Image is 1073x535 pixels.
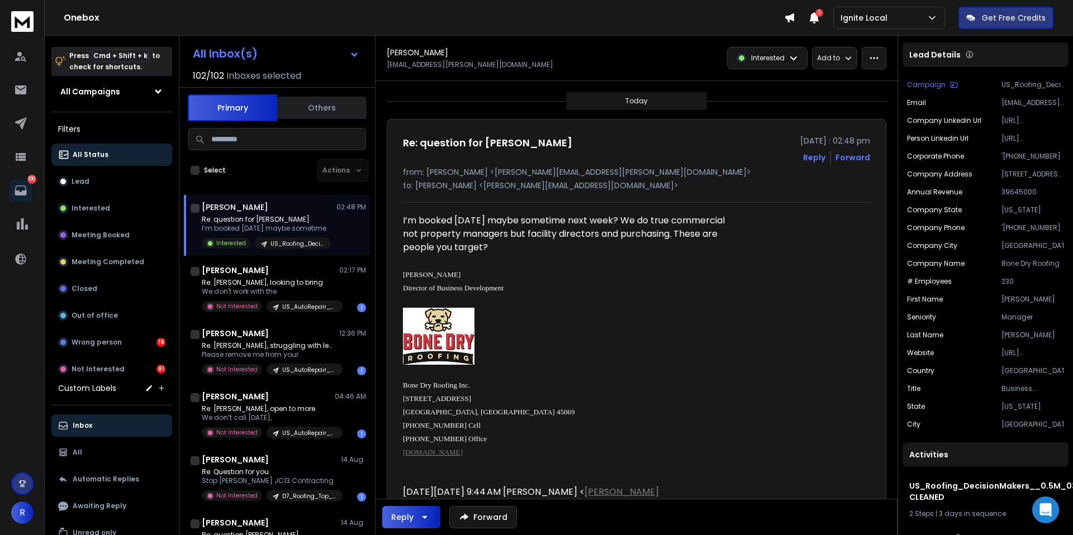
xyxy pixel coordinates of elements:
p: D7_Roofing_Top_100_Usa_Cities-CLEANED [282,492,336,500]
button: Awaiting Reply [51,495,172,517]
h1: [PERSON_NAME] [202,517,269,528]
p: # Employees [907,277,952,286]
span: 2 Steps [909,509,934,518]
button: All Campaigns [51,80,172,103]
button: Wrong person19 [51,331,172,354]
div: Open Intercom Messenger [1032,496,1059,523]
p: US_AutoRepair_DecisionMakers_1-500_25072025_Apollo-CLEANED [282,366,336,374]
p: 02:48 PM [336,203,366,212]
button: Out of office [51,304,172,327]
h1: US_Roofing_DecisionMakers__0.5M_03072025_Apollo-CLEANED [909,480,1062,503]
a: [DOMAIN_NAME] [403,448,463,456]
p: Re: question for [PERSON_NAME] [202,215,331,224]
p: Company Phone [907,223,965,232]
p: Re: Question for you [202,467,336,476]
button: R [11,501,34,524]
div: Forward [835,152,870,163]
p: Not Interested [216,491,258,500]
h1: Onebox [64,11,784,25]
p: from: [PERSON_NAME] <[PERSON_NAME][EMAIL_ADDRESS][PERSON_NAME][DOMAIN_NAME]> [403,166,870,178]
p: US_AutoRepair_DecisionMakers_1-500_25072025_Apollo-CLEANED [282,429,336,437]
p: 14 Aug [341,455,366,464]
p: [GEOGRAPHIC_DATA] [1001,366,1064,375]
font: [STREET_ADDRESS] [GEOGRAPHIC_DATA], [GEOGRAPHIC_DATA] 45069 [403,394,575,416]
p: [GEOGRAPHIC_DATA] [1001,241,1064,250]
span: 3 days in sequence [939,509,1006,518]
p: Ignite Local [841,12,892,23]
p: Not Interested [216,365,258,374]
p: All Status [73,150,108,159]
h1: All Campaigns [60,86,120,97]
p: Country [907,366,934,375]
p: 14 Aug [341,518,366,527]
h3: Inboxes selected [226,69,301,83]
h1: All Inbox(s) [193,48,258,59]
button: Reply [382,506,440,528]
p: [US_STATE] [1001,206,1064,214]
p: I’m booked [DATE] maybe sometime [202,224,331,233]
p: US_Roofing_DecisionMakers__0.5M_03072025_Apollo-CLEANED [1001,80,1064,89]
div: 81 [156,365,165,374]
p: Awaiting Reply [73,501,126,510]
p: 04:46 AM [335,392,366,401]
p: [EMAIL_ADDRESS][PERSON_NAME][DOMAIN_NAME] [387,60,553,69]
p: [PERSON_NAME] [1001,295,1064,304]
p: US_AutoRepair_DecisionMakers_1-500_25072025_Apollo-CLEANED [282,303,336,311]
button: Meeting Booked [51,224,172,246]
font: Bone Dry Roofing Inc. [403,308,729,389]
button: Lead [51,170,172,193]
p: Out of office [72,311,118,320]
div: I’m booked [DATE] maybe sometime next week? We do true commercial not property managers but facil... [403,214,729,458]
p: Corporate Phone [907,152,964,161]
p: Annual Revenue [907,188,962,197]
div: 19 [156,338,165,347]
div: Reply [391,512,414,523]
p: 12:36 PM [339,329,366,338]
p: Interested [216,239,246,247]
p: Get Free Credits [982,12,1046,23]
button: Not Interested81 [51,358,172,380]
h1: [PERSON_NAME] [202,265,269,276]
p: '[PHONE_NUMBER] [1001,152,1064,161]
p: Press to check for shortcuts. [69,50,160,73]
div: 1 [357,429,366,438]
p: [DATE] : 02:48 pm [800,135,870,146]
p: City [907,420,920,429]
p: Please remove me from your [202,350,336,359]
p: to: [PERSON_NAME] <[PERSON_NAME][EMAIL_ADDRESS][DOMAIN_NAME]> [403,180,870,191]
font: [PHONE_NUMBER] Cell [PHONE_NUMBER] Office [403,421,487,443]
p: Website [907,348,934,357]
p: Seniority [907,313,936,322]
p: Today [625,97,648,106]
span: Cmd + Shift + k [92,49,149,62]
p: Last Name [907,331,943,340]
font: [PERSON_NAME] Director of Business Development [403,270,504,292]
p: Not Interested [72,365,125,374]
div: Activities [903,442,1069,467]
p: Company Name [907,259,965,268]
p: Email [907,98,926,107]
p: Closed [72,284,97,293]
h1: [PERSON_NAME] [387,47,448,58]
span: 1 [815,9,823,17]
p: [STREET_ADDRESS][PERSON_NAME][US_STATE] [1001,170,1064,179]
p: Person Linkedin Url [907,134,968,143]
p: Re: [PERSON_NAME], struggling with lead [202,341,336,350]
button: All [51,441,172,464]
div: 1 [357,366,366,375]
p: Campaign [907,80,946,89]
p: Company City [907,241,957,250]
p: 02:17 PM [339,266,366,275]
h1: [PERSON_NAME] [202,391,269,402]
p: Title [907,384,920,393]
button: Primary [188,94,277,121]
h3: Custom Labels [58,383,116,394]
p: All [73,448,82,457]
p: Company State [907,206,962,214]
p: Meeting Completed [72,257,144,266]
div: 1 [357,303,366,312]
p: Add to [817,54,840,63]
p: [GEOGRAPHIC_DATA] [1001,420,1064,429]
